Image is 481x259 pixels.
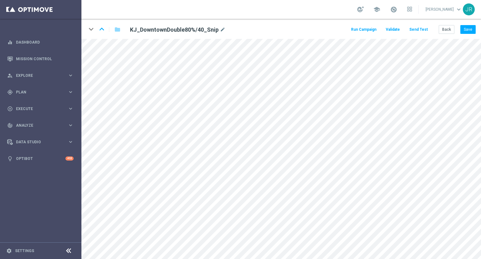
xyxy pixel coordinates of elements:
span: Analyze [16,124,68,127]
button: lightbulb Optibot +10 [7,156,74,161]
a: Dashboard [16,34,74,50]
i: keyboard_arrow_right [68,106,74,112]
a: Optibot [16,150,65,167]
button: Back [439,25,454,34]
button: Save [460,25,476,34]
span: Explore [16,74,68,77]
i: settings [6,248,12,254]
div: Optibot [7,150,74,167]
i: folder [114,26,121,33]
i: mode_edit [220,26,225,34]
span: school [373,6,380,13]
span: Data Studio [16,140,68,144]
i: keyboard_arrow_right [68,122,74,128]
button: equalizer Dashboard [7,40,74,45]
button: gps_fixed Plan keyboard_arrow_right [7,90,74,95]
i: equalizer [7,40,13,45]
span: Plan [16,90,68,94]
div: Execute [7,106,68,112]
button: person_search Explore keyboard_arrow_right [7,73,74,78]
div: Dashboard [7,34,74,50]
i: keyboard_arrow_up [97,24,106,34]
div: Plan [7,89,68,95]
button: Data Studio keyboard_arrow_right [7,140,74,145]
i: keyboard_arrow_right [68,72,74,78]
i: track_changes [7,123,13,128]
a: [PERSON_NAME]keyboard_arrow_down [425,5,463,14]
span: Execute [16,107,68,111]
i: person_search [7,73,13,78]
button: Validate [385,25,401,34]
div: Explore [7,73,68,78]
a: Settings [15,249,34,253]
i: keyboard_arrow_right [68,89,74,95]
div: Mission Control [7,50,74,67]
span: Validate [386,27,400,32]
button: track_changes Analyze keyboard_arrow_right [7,123,74,128]
button: Mission Control [7,56,74,61]
button: play_circle_outline Execute keyboard_arrow_right [7,106,74,111]
button: folder [114,24,121,34]
i: keyboard_arrow_right [68,139,74,145]
span: keyboard_arrow_down [455,6,462,13]
h2: KJ_DowntownDouble80%/40_Snip [130,26,219,34]
div: Analyze [7,123,68,128]
div: JR [463,3,475,15]
div: +10 [65,156,74,161]
a: Mission Control [16,50,74,67]
div: Data Studio [7,139,68,145]
i: gps_fixed [7,89,13,95]
i: lightbulb [7,156,13,161]
button: Send Test [408,25,429,34]
i: play_circle_outline [7,106,13,112]
button: Run Campaign [350,25,377,34]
